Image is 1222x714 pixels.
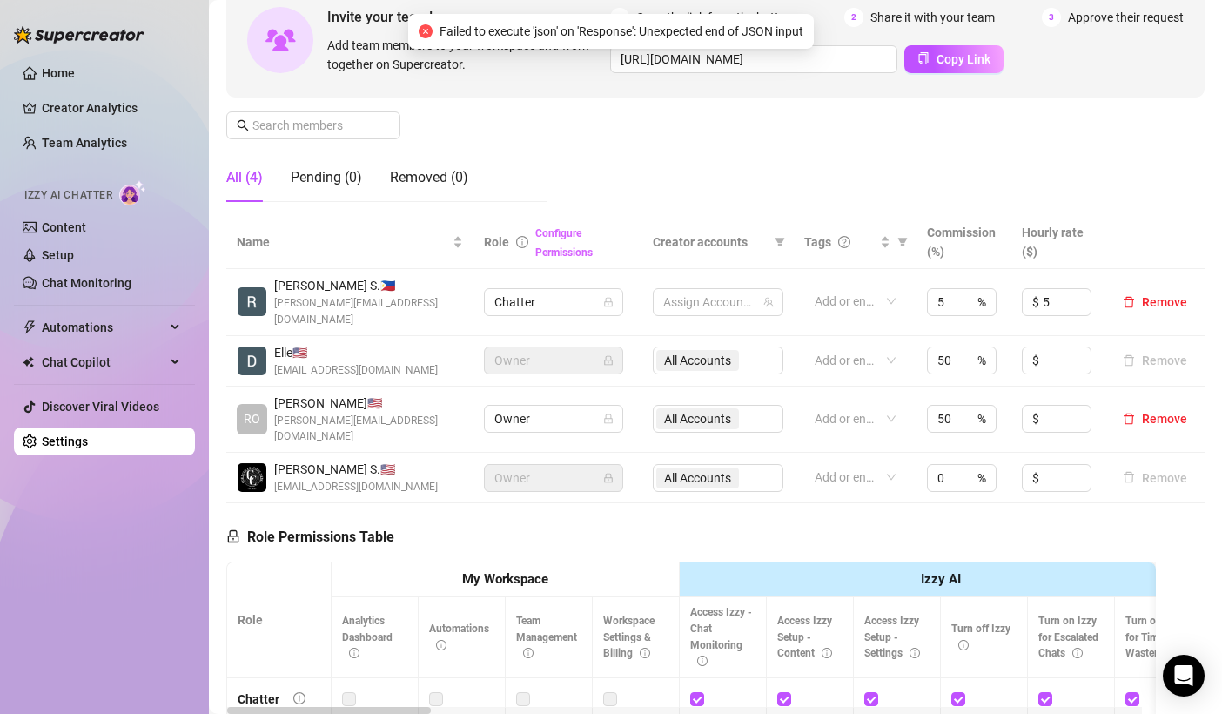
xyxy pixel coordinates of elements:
[238,690,279,709] div: Chatter
[274,295,463,328] span: [PERSON_NAME][EMAIL_ADDRESS][DOMAIN_NAME]
[327,6,610,28] span: Invite your team!
[274,343,438,362] span: Elle 🇺🇸
[516,236,528,248] span: info-circle
[238,347,266,375] img: Elle
[42,220,86,234] a: Content
[603,355,614,366] span: lock
[1011,216,1105,269] th: Hourly rate ($)
[690,606,752,668] span: Access Izzy - Chat Monitoring
[822,648,832,658] span: info-circle
[1116,468,1194,488] button: Remove
[23,320,37,334] span: thunderbolt
[252,116,376,135] input: Search members
[864,615,920,660] span: Access Izzy Setup - Settings
[349,648,359,658] span: info-circle
[274,276,463,295] span: [PERSON_NAME] S. 🇵🇭
[921,571,961,587] strong: Izzy AI
[777,615,832,660] span: Access Izzy Setup - Content
[237,119,249,131] span: search
[119,180,146,205] img: AI Chatter
[603,414,614,424] span: lock
[775,237,785,247] span: filter
[1142,295,1187,309] span: Remove
[917,52,930,64] span: copy
[237,232,449,252] span: Name
[436,640,446,650] span: info-circle
[342,615,393,660] span: Analytics Dashboard
[327,36,603,74] span: Add team members to your workspace and work together on Supercreator.
[244,409,260,428] span: RO
[440,22,803,41] span: Failed to execute 'json' on 'Response': Unexpected end of JSON input
[226,527,394,548] h5: Role Permissions Table
[1163,655,1205,697] div: Open Intercom Messenger
[763,297,774,307] span: team
[42,348,165,376] span: Chat Copilot
[697,656,708,666] span: info-circle
[904,45,1004,73] button: Copy Link
[894,229,911,255] span: filter
[274,394,463,413] span: [PERSON_NAME] 🇺🇸
[844,8,863,27] span: 2
[42,94,181,122] a: Creator Analytics
[42,313,165,341] span: Automations
[419,24,433,38] span: close-circle
[535,227,593,259] a: Configure Permissions
[42,66,75,80] a: Home
[516,615,577,660] span: Team Management
[390,167,468,188] div: Removed (0)
[226,529,240,543] span: lock
[484,235,509,249] span: Role
[653,232,768,252] span: Creator accounts
[870,8,995,27] span: Share it with your team
[24,187,112,204] span: Izzy AI Chatter
[1038,615,1098,660] span: Turn on Izzy for Escalated Chats
[274,362,438,379] span: [EMAIL_ADDRESS][DOMAIN_NAME]
[226,216,473,269] th: Name
[274,460,438,479] span: [PERSON_NAME] S. 🇺🇸
[603,473,614,483] span: lock
[42,400,159,414] a: Discover Viral Videos
[640,648,650,658] span: info-circle
[238,287,266,316] img: Renz Sinfluence
[1068,8,1184,27] span: Approve their request
[937,52,990,66] span: Copy Link
[523,648,534,658] span: info-circle
[603,615,655,660] span: Workspace Settings & Billing
[951,623,1010,651] span: Turn off Izzy
[1125,615,1184,660] span: Turn on Izzy for Time Wasters
[494,289,613,315] span: Chatter
[42,136,127,150] a: Team Analytics
[1042,8,1061,27] span: 3
[494,465,613,491] span: Owner
[610,8,629,27] span: 1
[1072,648,1083,658] span: info-circle
[494,406,613,432] span: Owner
[636,8,796,27] span: Copy the link from the bottom
[1116,350,1194,371] button: Remove
[23,356,34,368] img: Chat Copilot
[429,623,489,651] span: Automations
[838,236,850,248] span: question-circle
[274,413,463,446] span: [PERSON_NAME][EMAIL_ADDRESS][DOMAIN_NAME]
[771,229,789,255] span: filter
[238,463,266,492] img: Landry St.patrick
[42,248,74,262] a: Setup
[897,237,908,247] span: filter
[603,297,614,307] span: lock
[1123,413,1135,425] span: delete
[804,232,831,252] span: Tags
[291,167,362,188] div: Pending (0)
[14,26,144,44] img: logo-BBDzfeDw.svg
[1116,292,1194,313] button: Remove
[1142,412,1187,426] span: Remove
[958,640,969,650] span: info-circle
[226,167,263,188] div: All (4)
[293,692,305,704] span: info-circle
[462,571,548,587] strong: My Workspace
[1116,408,1194,429] button: Remove
[910,648,920,658] span: info-circle
[42,434,88,448] a: Settings
[274,479,438,495] span: [EMAIL_ADDRESS][DOMAIN_NAME]
[1123,296,1135,308] span: delete
[494,347,613,374] span: Owner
